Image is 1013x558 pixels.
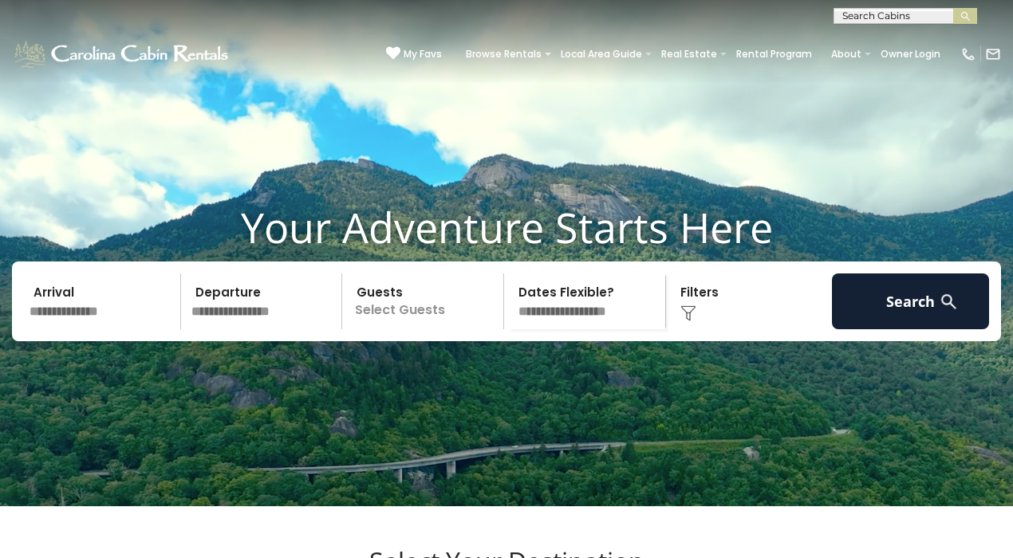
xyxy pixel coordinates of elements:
span: My Favs [404,47,442,61]
img: phone-regular-white.png [960,46,976,62]
h1: Your Adventure Starts Here [12,202,1001,252]
a: Owner Login [873,43,948,65]
img: search-regular-white.png [939,292,959,312]
a: Browse Rentals [458,43,550,65]
a: About [823,43,869,65]
a: Rental Program [728,43,820,65]
a: Local Area Guide [553,43,650,65]
img: White-1-1-2.png [12,38,233,70]
img: filter--v1.png [680,305,696,321]
a: Real Estate [653,43,725,65]
img: mail-regular-white.png [985,46,1001,62]
button: Search [832,273,989,329]
p: Select Guests [347,273,503,329]
a: My Favs [386,46,442,62]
